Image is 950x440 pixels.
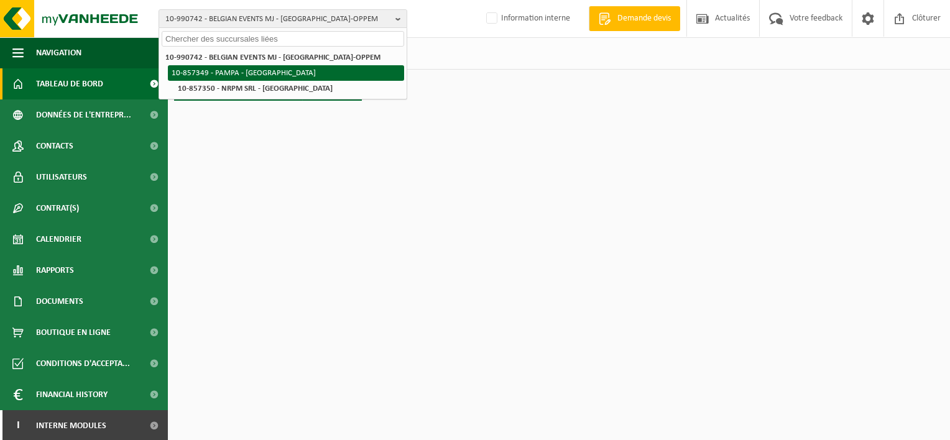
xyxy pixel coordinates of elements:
[36,68,103,99] span: Tableau de bord
[36,224,81,255] span: Calendrier
[36,131,73,162] span: Contacts
[484,9,570,28] label: Information interne
[36,255,74,286] span: Rapports
[36,317,111,348] span: Boutique en ligne
[36,162,87,193] span: Utilisateurs
[165,53,380,62] strong: 10-990742 - BELGIAN EVENTS MJ - [GEOGRAPHIC_DATA]-OPPEM
[178,85,333,93] strong: 10-857350 - NRPM SRL - [GEOGRAPHIC_DATA]
[165,10,390,29] span: 10-990742 - BELGIAN EVENTS MJ - [GEOGRAPHIC_DATA]-OPPEM
[162,31,404,47] input: Chercher des succursales liées
[36,286,83,317] span: Documents
[159,9,407,28] button: 10-990742 - BELGIAN EVENTS MJ - [GEOGRAPHIC_DATA]-OPPEM
[168,65,404,81] li: 10-857349 - PAMPA - [GEOGRAPHIC_DATA]
[36,348,130,379] span: Conditions d'accepta...
[614,12,674,25] span: Demande devis
[36,99,131,131] span: Données de l'entrepr...
[36,379,108,410] span: Financial History
[36,193,79,224] span: Contrat(s)
[36,37,81,68] span: Navigation
[589,6,680,31] a: Demande devis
